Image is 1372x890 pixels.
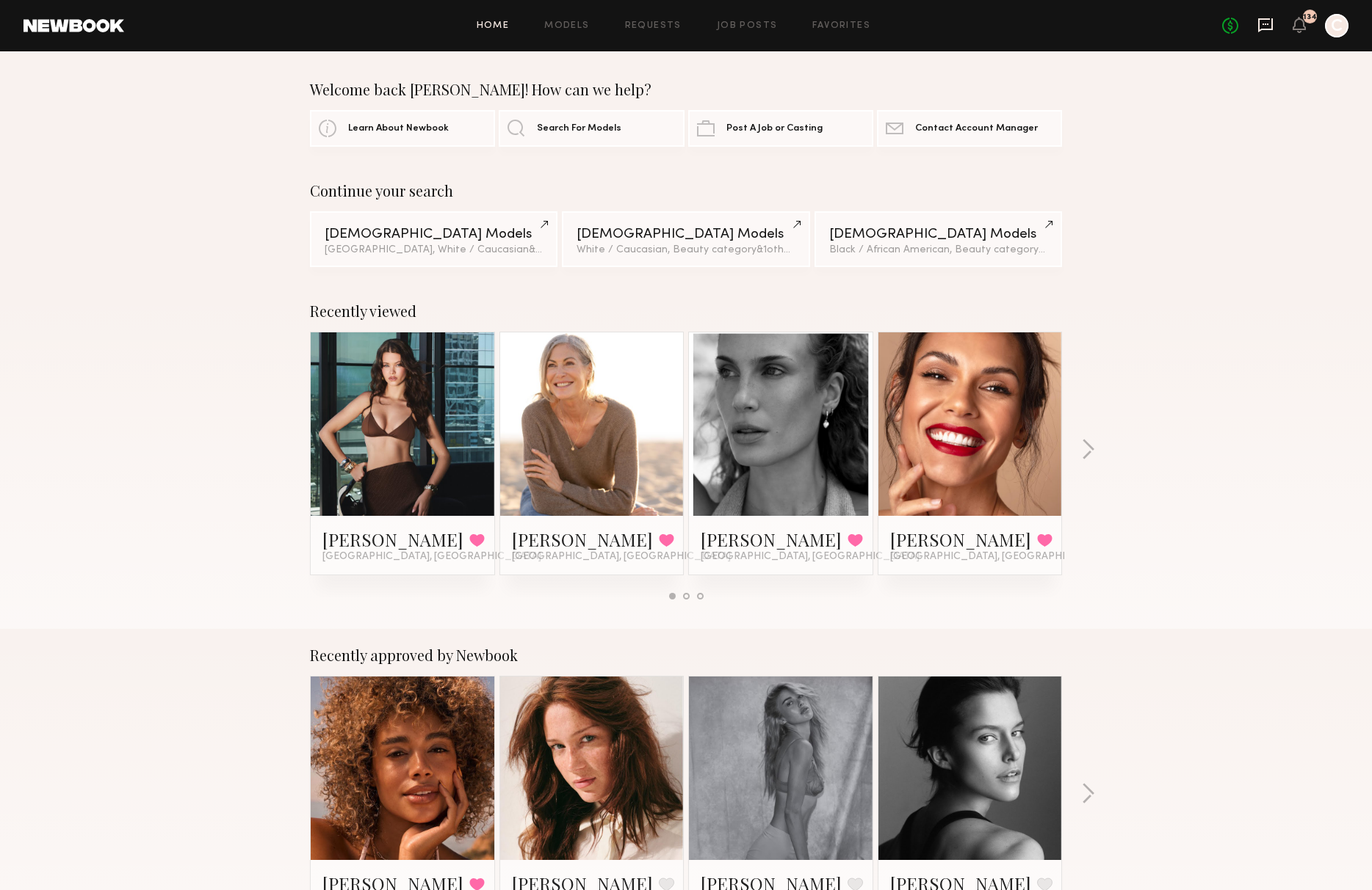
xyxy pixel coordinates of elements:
[477,21,510,31] a: Home
[325,227,543,241] div: [DEMOGRAPHIC_DATA] Models
[877,110,1062,147] a: Contact Account Manager
[625,21,682,31] a: Requests
[829,245,1047,255] div: Black / African American, Beauty category
[310,302,1062,320] div: Recently viewed
[310,110,495,147] a: Learn About Newbook
[890,528,1031,551] a: [PERSON_NAME]
[815,211,1062,267] a: [DEMOGRAPHIC_DATA] ModelsBlack / African American, Beauty category&1other filter
[544,21,589,31] a: Models
[717,21,778,31] a: Job Posts
[701,551,920,563] span: [GEOGRAPHIC_DATA], [GEOGRAPHIC_DATA]
[1325,14,1348,37] a: C
[562,211,809,267] a: [DEMOGRAPHIC_DATA] ModelsWhite / Caucasian, Beauty category&1other filter
[537,124,621,134] span: Search For Models
[757,245,820,255] span: & 1 other filter
[512,551,731,563] span: [GEOGRAPHIC_DATA], [GEOGRAPHIC_DATA]
[577,245,795,255] div: White / Caucasian, Beauty category
[310,182,1062,200] div: Continue your search
[688,110,873,147] a: Post A Job or Casting
[701,528,842,551] a: [PERSON_NAME]
[499,110,684,147] a: Search For Models
[890,551,1109,563] span: [GEOGRAPHIC_DATA], [GEOGRAPHIC_DATA]
[829,227,1047,241] div: [DEMOGRAPHIC_DATA] Models
[310,211,557,267] a: [DEMOGRAPHIC_DATA] Models[GEOGRAPHIC_DATA], White / Caucasian&2other filters
[322,551,541,563] span: [GEOGRAPHIC_DATA], [GEOGRAPHIC_DATA]
[915,124,1038,134] span: Contact Account Manager
[310,646,1062,664] div: Recently approved by Newbook
[529,245,599,255] span: & 2 other filter s
[577,227,795,241] div: [DEMOGRAPHIC_DATA] Models
[726,124,823,134] span: Post A Job or Casting
[812,21,870,31] a: Favorites
[1303,13,1317,21] div: 134
[348,124,449,134] span: Learn About Newbook
[325,245,543,255] div: [GEOGRAPHIC_DATA], White / Caucasian
[322,528,463,551] a: [PERSON_NAME]
[310,81,1062,98] div: Welcome back [PERSON_NAME]! How can we help?
[512,528,653,551] a: [PERSON_NAME]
